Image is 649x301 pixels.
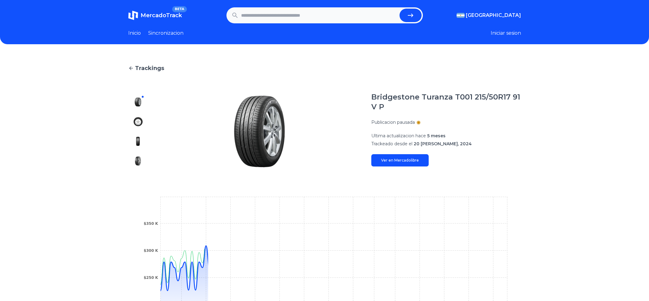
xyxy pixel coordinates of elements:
[144,276,158,280] tspan: $250 K
[371,92,521,112] h1: Bridgestone Turanza T001 215/50R17 91 V P
[128,10,138,20] img: MercadoTrack
[371,141,412,147] span: Trackeado desde el
[371,119,415,125] p: Publicacion pausada
[128,10,182,20] a: MercadoTrackBETA
[457,12,521,19] button: [GEOGRAPHIC_DATA]
[133,117,143,127] img: Bridgestone Turanza T001 215/50R17 91 V P
[133,97,143,107] img: Bridgestone Turanza T001 215/50R17 91 V P
[148,29,183,37] a: Sincronizacion
[414,141,472,147] span: 20 [PERSON_NAME], 2024
[466,12,521,19] span: [GEOGRAPHIC_DATA]
[160,92,359,171] img: Bridgestone Turanza T001 215/50R17 91 V P
[144,221,158,226] tspan: $350 K
[371,133,426,139] span: Ultima actualizacion hace
[133,156,143,166] img: Bridgestone Turanza T001 215/50R17 91 V P
[427,133,446,139] span: 5 meses
[135,64,164,72] span: Trackings
[128,64,521,72] a: Trackings
[128,29,141,37] a: Inicio
[371,154,429,166] a: Ver en Mercadolibre
[457,13,465,18] img: Argentina
[133,136,143,146] img: Bridgestone Turanza T001 215/50R17 91 V P
[144,248,158,253] tspan: $300 K
[172,6,187,12] span: BETA
[141,12,182,19] span: MercadoTrack
[491,29,521,37] button: Iniciar sesion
